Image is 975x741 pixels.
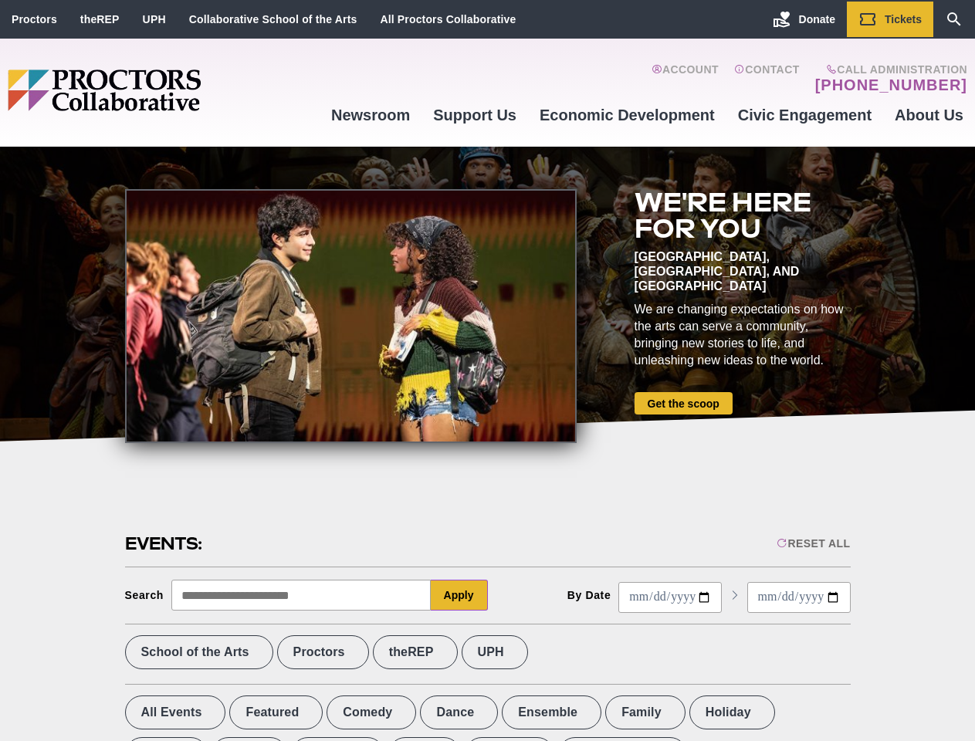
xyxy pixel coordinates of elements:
label: Comedy [327,695,416,729]
a: Collaborative School of the Arts [189,13,357,25]
a: All Proctors Collaborative [380,13,516,25]
label: Proctors [277,635,369,669]
h2: Events: [125,532,205,556]
a: Account [652,63,719,94]
button: Apply [431,580,488,611]
div: [GEOGRAPHIC_DATA], [GEOGRAPHIC_DATA], and [GEOGRAPHIC_DATA] [635,249,851,293]
span: Tickets [885,13,922,25]
label: Holiday [689,695,775,729]
label: Featured [229,695,323,729]
a: Economic Development [528,94,726,136]
span: Donate [799,13,835,25]
img: Proctors logo [8,69,320,111]
div: By Date [567,589,611,601]
label: Dance [420,695,498,729]
label: All Events [125,695,226,729]
label: Family [605,695,686,729]
label: Ensemble [502,695,601,729]
a: Search [933,2,975,37]
a: UPH [143,13,166,25]
a: [PHONE_NUMBER] [815,76,967,94]
a: Support Us [421,94,528,136]
a: Newsroom [320,94,421,136]
div: Search [125,589,164,601]
div: Reset All [777,537,850,550]
a: Proctors [12,13,57,25]
a: Tickets [847,2,933,37]
a: theREP [80,13,120,25]
div: We are changing expectations on how the arts can serve a community, bringing new stories to life,... [635,301,851,369]
label: theREP [373,635,458,669]
span: Call Administration [811,63,967,76]
h2: We're here for you [635,189,851,242]
label: UPH [462,635,528,669]
a: Get the scoop [635,392,733,414]
a: Donate [761,2,847,37]
label: School of the Arts [125,635,273,669]
a: Civic Engagement [726,94,883,136]
a: About Us [883,94,975,136]
a: Contact [734,63,800,94]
